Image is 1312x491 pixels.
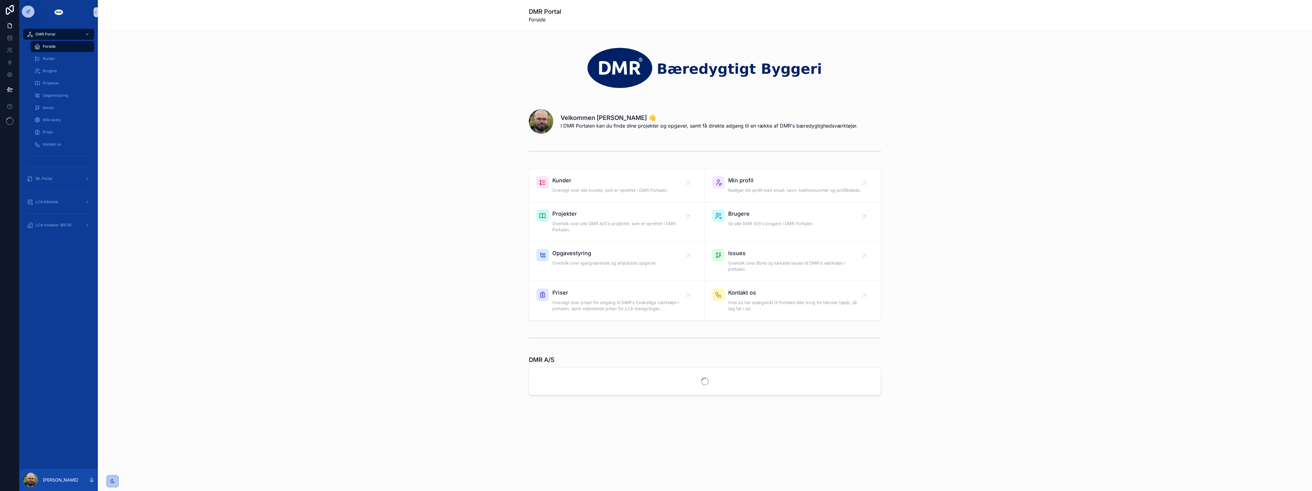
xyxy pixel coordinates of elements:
span: Overblik over alle DMR A/S's projekter, som er oprettet i DMR Portalen. [552,221,688,233]
span: Issues [728,249,864,258]
span: Brugere [728,210,814,218]
span: Issues [43,105,54,110]
span: Projekter [43,81,59,86]
span: LCA bibliotek [35,199,58,204]
img: 30475-dmr_logo_baeredygtigt-byggeri_space-arround---noloco---narrow---transparrent---white-DMR.png [529,46,881,90]
span: Overblik over igangværende og afsluttede opgaver. [552,260,657,266]
img: App logo [54,7,64,17]
span: Opgavestyring [43,93,68,98]
a: KunderOversigt over alle kunder, som er oprettet i DMR Portalen. [529,169,705,202]
a: Priser [31,127,94,138]
a: Min profilRediger din profil med email, navn, telefonnummer og profilbillede. [705,169,881,202]
div: scrollable content [20,24,98,239]
span: Kunder [43,56,55,61]
a: ProjekterOverblik over alle DMR A/S's projekter, som er oprettet i DMR Portalen. [529,202,705,242]
a: IssuesOverblik over åbne og lukkede issues til DMR's værktøjer i portalen. [705,242,881,281]
h1: DMR A/S [529,355,554,364]
h1: Velkommen [PERSON_NAME] 👋 [561,113,858,122]
p: [PERSON_NAME] [43,477,78,483]
span: Priser [43,130,53,135]
span: Wiki posts [43,117,61,122]
span: I DMR Portalen kan du finde dine projekter og opgaver, samt få direkte adgang til en række af DMR... [561,122,858,129]
span: LCA modeller (BETA) [35,223,72,228]
a: LCA bibliotek [23,196,94,207]
span: Oversigt over alle kunder, som er oprettet i DMR Portalen. [552,187,668,193]
a: DMR Portal [23,29,94,40]
a: Forside [31,41,94,52]
span: Forside [529,16,561,23]
span: Overblik over åbne og lukkede issues til DMR's værktøjer i portalen. [728,260,864,272]
a: PriserOversigt over priser for adgang til DMR's forskellige værktøjer i portalen, samt vejledende... [529,281,705,320]
span: iBL Portal [35,176,52,181]
span: Opgavestyring [552,249,657,258]
a: Opgavestyring [31,90,94,101]
span: Min profil [728,176,861,185]
span: Se alle DMR A/S's brugere i DMR Portalen. [728,221,814,227]
span: Hvis du har spørgsmål til Portalen eller brug for teknisk hjælp, så tag fat i os! [728,299,864,312]
span: Forside [43,44,56,49]
span: Kontakt os [43,142,61,147]
h1: DMR Portal [529,7,561,16]
a: Projekter [31,78,94,89]
span: Brugere [43,69,57,73]
span: Priser [552,288,688,297]
span: Kunder [552,176,668,185]
a: LCA modeller (BETA) [23,220,94,231]
a: Kunder [31,53,94,64]
a: Kontakt osHvis du har spørgsmål til Portalen eller brug for teknisk hjælp, så tag fat i os! [705,281,881,320]
a: Issues [31,102,94,113]
span: Oversigt over priser for adgang til DMR's forskellige værktøjer i portalen, samt vejledende prise... [552,299,688,312]
span: DMR Portal [35,32,55,37]
a: BrugereSe alle DMR A/S's brugere i DMR Portalen. [705,202,881,242]
span: Rediger din profil med email, navn, telefonnummer og profilbillede. [728,187,861,193]
span: Projekter [552,210,688,218]
a: Wiki posts [31,114,94,125]
a: Brugere [31,65,94,76]
a: iBL Portal [23,173,94,184]
a: OpgavestyringOverblik over igangværende og afsluttede opgaver. [529,242,705,281]
a: Kontakt os [31,139,94,150]
span: Kontakt os [728,288,864,297]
